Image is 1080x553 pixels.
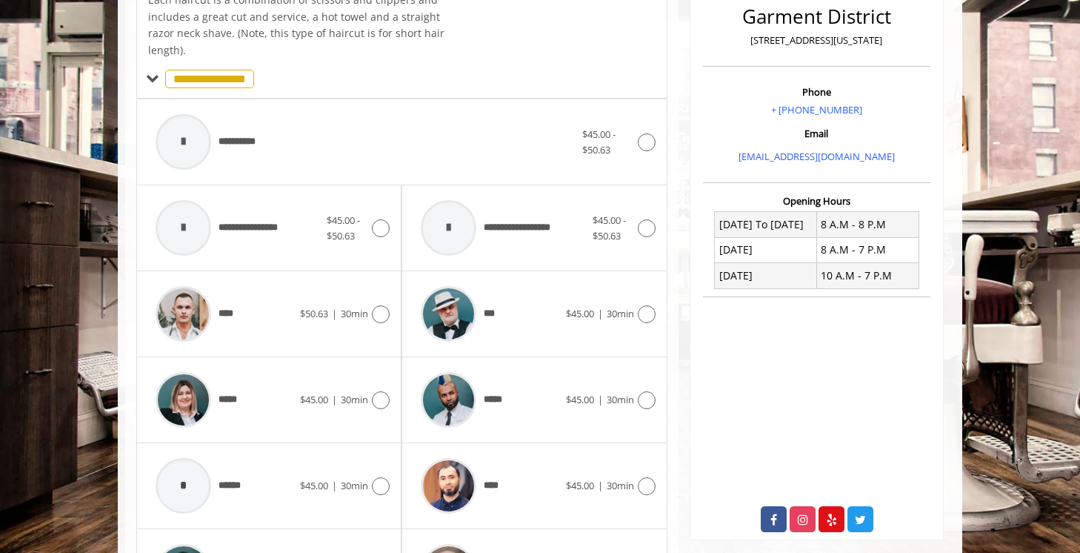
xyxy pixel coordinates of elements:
[816,237,919,262] td: 8 A.M - 7 P.M
[341,479,368,492] span: 30min
[739,150,895,163] a: [EMAIL_ADDRESS][DOMAIN_NAME]
[598,479,603,492] span: |
[598,393,603,406] span: |
[332,307,337,320] span: |
[703,196,930,206] h3: Opening Hours
[341,393,368,406] span: 30min
[332,393,337,406] span: |
[300,479,328,492] span: $45.00
[771,103,862,116] a: + [PHONE_NUMBER]
[566,393,594,406] span: $45.00
[707,128,927,139] h3: Email
[707,33,927,48] p: [STREET_ADDRESS][US_STATE]
[332,479,337,492] span: |
[566,307,594,320] span: $45.00
[607,307,634,320] span: 30min
[327,213,360,242] span: $45.00 - $50.63
[816,212,919,237] td: 8 A.M - 8 P.M
[598,307,603,320] span: |
[607,479,634,492] span: 30min
[607,393,634,406] span: 30min
[816,263,919,288] td: 10 A.M - 7 P.M
[300,307,328,320] span: $50.63
[715,212,817,237] td: [DATE] To [DATE]
[300,393,328,406] span: $45.00
[715,263,817,288] td: [DATE]
[593,213,626,242] span: $45.00 - $50.63
[707,87,927,97] h3: Phone
[582,128,616,156] span: $45.00 - $50.63
[707,6,927,27] h2: Garment District
[341,307,368,320] span: 30min
[715,237,817,262] td: [DATE]
[566,479,594,492] span: $45.00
